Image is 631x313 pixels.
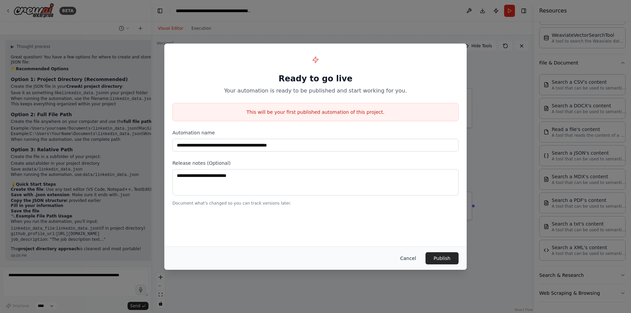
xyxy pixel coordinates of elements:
[172,73,459,84] h1: Ready to go live
[172,129,459,136] label: Automation name
[426,252,459,264] button: Publish
[172,160,459,166] label: Release notes (Optional)
[172,87,459,95] p: Your automation is ready to be published and start working for you.
[172,201,459,206] p: Document what's changed so you can track versions later.
[173,109,458,115] p: This will be your first published automation of this project.
[395,252,421,264] button: Cancel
